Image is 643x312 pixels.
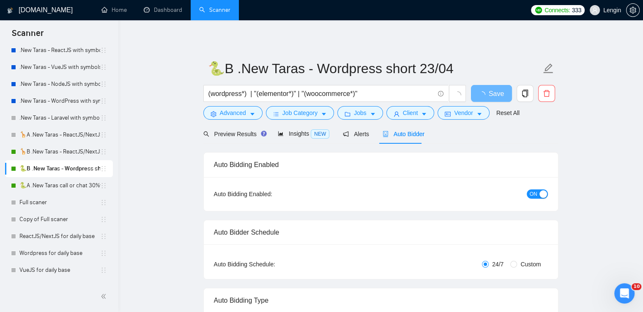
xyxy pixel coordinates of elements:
a: dashboardDashboard [144,6,182,14]
a: Wordpress for daily base [19,245,100,262]
div: Auto Bidding Enabled: [214,189,325,199]
span: Client [403,108,418,118]
div: Auto Bidding Schedule: [214,260,325,269]
span: NEW [311,129,329,139]
span: holder [100,64,107,71]
div: Auto Bidding Enabled [214,153,548,177]
span: loading [454,91,461,99]
a: .New Taras - ReactJS with symbols [19,42,100,59]
span: Preview Results [203,131,264,137]
li: ReactJS/NextJS for daily base [5,228,113,245]
span: robot [383,131,389,137]
span: Save [489,88,504,99]
a: setting [626,7,640,14]
li: Wealthtech [5,279,113,296]
a: ReactJS/NextJS for daily base [19,228,100,245]
span: setting [627,7,639,14]
li: .New Taras - ReactJS with symbols [5,42,113,59]
a: searchScanner [199,6,230,14]
button: copy [517,85,534,102]
span: Job Category [282,108,317,118]
span: holder [100,233,107,240]
span: area-chart [278,131,284,137]
span: Auto Bidder [383,131,424,137]
span: holder [100,250,107,257]
span: holder [100,98,107,104]
img: logo [7,4,13,17]
img: upwork-logo.png [535,7,542,14]
span: double-left [101,292,109,301]
li: Wordpress for daily base [5,245,113,262]
span: holder [100,115,107,121]
span: holder [100,216,107,223]
span: notification [343,131,349,137]
span: holder [100,131,107,138]
span: holder [100,199,107,206]
span: user [592,7,598,13]
span: edit [543,63,554,74]
a: .New Taras - NodeJS with symbols [19,76,100,93]
span: caret-down [421,111,427,117]
span: user [394,111,399,117]
a: 🐍B .New Taras - Wordpress short 23/04 [19,160,100,177]
span: caret-down [249,111,255,117]
span: ON [530,189,537,199]
li: 🦒A .New Taras - ReactJS/NextJS usual 23/04 [5,126,113,143]
a: Full scaner [19,194,100,211]
div: Tooltip anchor [260,130,268,137]
li: .New Taras - NodeJS with symbols [5,76,113,93]
span: holder [100,148,107,155]
li: 🦒B .New Taras - ReactJS/NextJS rel exp 23/04 [5,143,113,160]
span: caret-down [476,111,482,117]
input: Search Freelance Jobs... [208,88,434,99]
a: Reset All [496,108,520,118]
span: holder [100,165,107,172]
span: holder [100,267,107,274]
a: .New Taras - Laravel with symbols [19,109,100,126]
span: Connects: [544,5,570,15]
iframe: Intercom live chat [614,283,635,304]
span: holder [100,182,107,189]
a: 🐍A .New Taras call or chat 30%view 0 reply 23/04 [19,177,100,194]
a: VueJS for daily base [19,262,100,279]
span: copy [517,90,533,97]
span: caret-down [370,111,376,117]
a: .New Taras - VueJS with symbols [19,59,100,76]
span: delete [539,90,555,97]
span: loading [479,91,489,98]
a: Copy of Full scaner [19,211,100,228]
span: search [203,131,209,137]
button: settingAdvancedcaret-down [203,106,263,120]
a: homeHome [101,6,127,14]
span: Custom [517,260,544,269]
button: barsJob Categorycaret-down [266,106,334,120]
a: 🦒A .New Taras - ReactJS/NextJS usual 23/04 [19,126,100,143]
span: holder [100,81,107,88]
span: 24/7 [489,260,507,269]
button: folderJobscaret-down [337,106,383,120]
li: VueJS for daily base [5,262,113,279]
div: Auto Bidder Schedule [214,220,548,244]
button: userClientcaret-down [386,106,435,120]
span: holder [100,47,107,54]
span: Scanner [5,27,50,45]
button: setting [626,3,640,17]
span: Advanced [220,108,246,118]
button: Save [471,85,512,102]
span: caret-down [321,111,327,117]
span: Vendor [454,108,473,118]
li: Full scaner [5,194,113,211]
li: .New Taras - WordPress with symbols [5,93,113,109]
span: 333 [572,5,581,15]
button: idcardVendorcaret-down [438,106,489,120]
li: 🐍A .New Taras call or chat 30%view 0 reply 23/04 [5,177,113,194]
li: 🐍B .New Taras - Wordpress short 23/04 [5,160,113,177]
span: idcard [445,111,451,117]
button: delete [538,85,555,102]
a: 🦒B .New Taras - ReactJS/NextJS rel exp 23/04 [19,143,100,160]
span: 10 [632,283,641,290]
span: bars [273,111,279,117]
span: setting [211,111,216,117]
input: Scanner name... [208,58,541,79]
li: Copy of Full scaner [5,211,113,228]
